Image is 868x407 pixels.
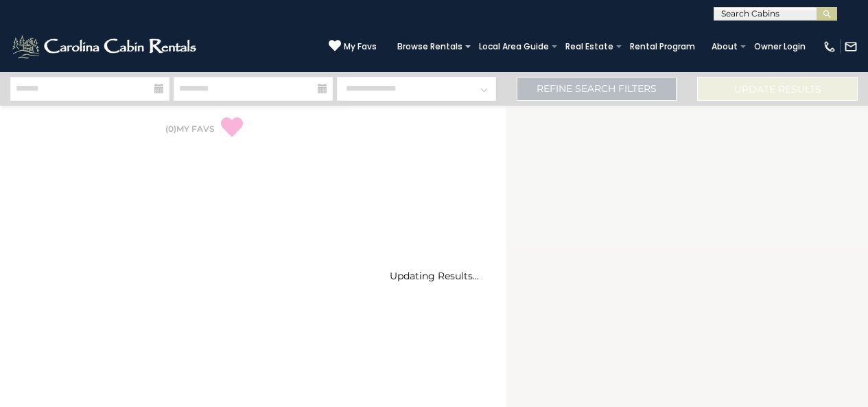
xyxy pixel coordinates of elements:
[472,37,556,56] a: Local Area Guide
[344,40,377,53] span: My Favs
[559,37,620,56] a: Real Estate
[623,37,702,56] a: Rental Program
[390,37,469,56] a: Browse Rentals
[747,37,812,56] a: Owner Login
[823,40,836,54] img: phone-regular-white.png
[329,39,377,54] a: My Favs
[10,33,200,60] img: White-1-2.png
[705,37,744,56] a: About
[844,40,858,54] img: mail-regular-white.png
